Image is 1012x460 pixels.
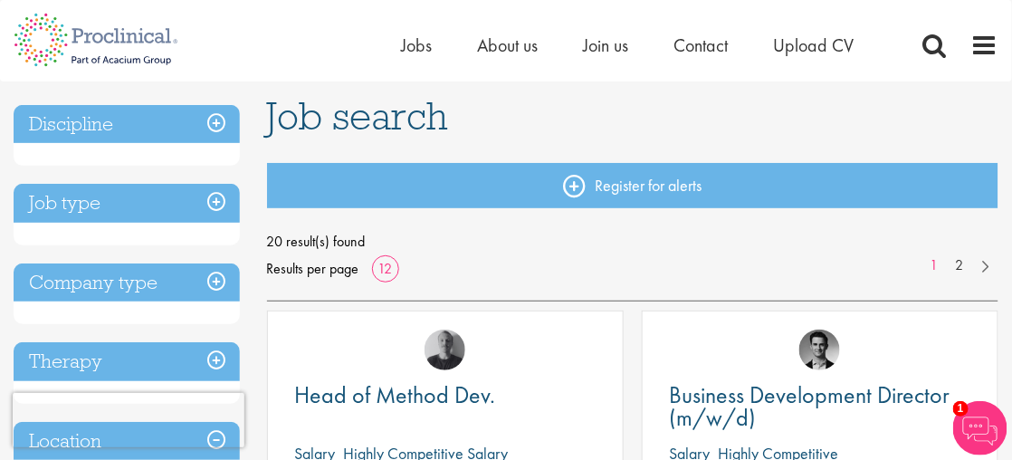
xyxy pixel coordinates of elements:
a: Register for alerts [267,163,999,208]
span: 20 result(s) found [267,228,999,255]
a: About us [477,34,538,57]
a: Jobs [401,34,432,57]
img: Chatbot [953,401,1007,455]
a: Business Development Director (m/w/d) [670,384,970,429]
span: Results per page [267,255,359,283]
a: 2 [947,255,973,276]
a: 12 [372,259,399,278]
span: 1 [953,401,969,417]
h3: Company type [14,264,240,302]
h3: Therapy [14,342,240,381]
h3: Discipline [14,105,240,144]
a: Join us [583,34,628,57]
h3: Job type [14,184,240,223]
span: Business Development Director (m/w/d) [670,379,950,433]
iframe: reCAPTCHA [13,393,244,447]
img: Max Slevogt [799,330,840,370]
a: Head of Method Dev. [295,384,596,407]
img: Felix Zimmer [425,330,465,370]
a: Upload CV [773,34,854,57]
a: Contact [673,34,728,57]
span: Job search [267,91,449,140]
a: 1 [921,255,948,276]
span: Head of Method Dev. [295,379,496,410]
